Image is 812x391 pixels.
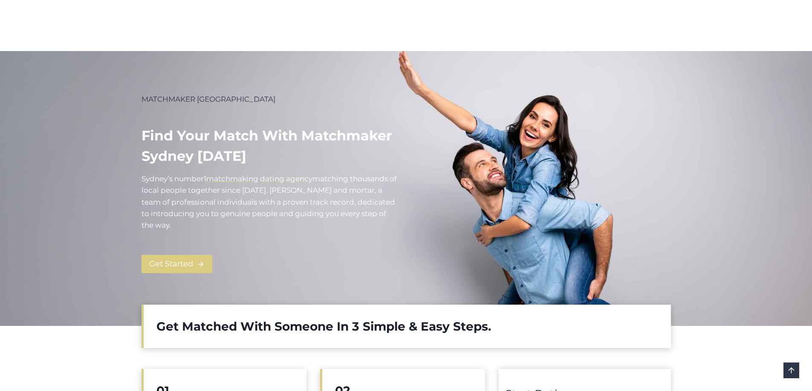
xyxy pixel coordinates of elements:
[142,255,212,273] a: Get Started
[206,174,312,183] a: matchmaking dating agency
[142,94,399,105] p: MATCHMAKER [GEOGRAPHIC_DATA]
[204,174,206,183] mark: 1
[312,174,320,183] mark: m
[142,126,399,166] h1: Find your match with Matchmaker Sydney [DATE]
[142,173,399,231] p: Sydney’s number atching thousands of local people together since [DATE]. [PERSON_NAME] and mortar...
[149,258,193,270] span: Get Started
[783,362,799,378] a: Scroll to top
[156,317,658,335] h2: Get Matched With Someone In 3 Simple & Easy Steps.​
